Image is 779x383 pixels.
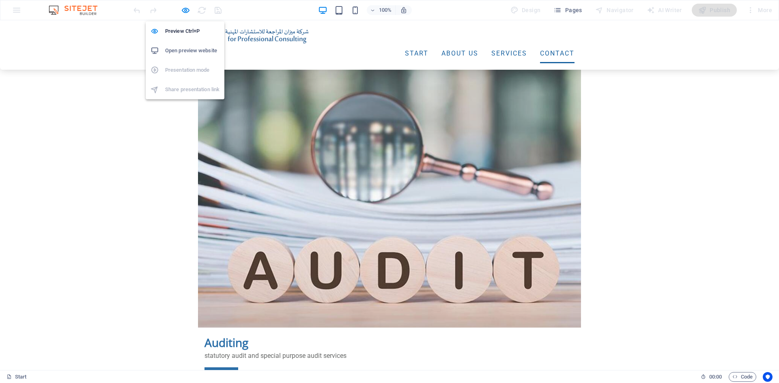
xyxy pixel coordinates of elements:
[6,372,27,382] a: Click to cancel selection. Double-click to open Pages
[165,26,219,36] h6: Preview Ctrl+P
[204,6,310,24] img: TB_Logo_1-QpA-v5hJx7U_ESjulRRYhw.png
[701,372,722,382] h6: Session time
[709,372,722,382] span: 00 00
[165,46,219,56] h6: Open preview website
[367,5,396,15] button: 100%
[379,5,392,15] h6: 100%
[540,24,575,43] a: Contact
[204,347,238,364] a: Details
[204,331,575,340] p: statutory audit and special purpose audit services
[550,4,585,17] button: Pages
[47,5,108,15] img: Editor Logo
[405,24,428,43] a: Start
[441,24,478,43] a: About us
[715,374,716,380] span: :
[553,6,582,14] span: Pages
[763,372,773,382] button: Usercentrics
[491,24,527,43] a: Services
[732,372,753,382] span: Code
[400,6,407,14] i: On resize automatically adjust zoom level to fit chosen device.
[729,372,756,382] button: Code
[204,314,575,331] h3: Auditing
